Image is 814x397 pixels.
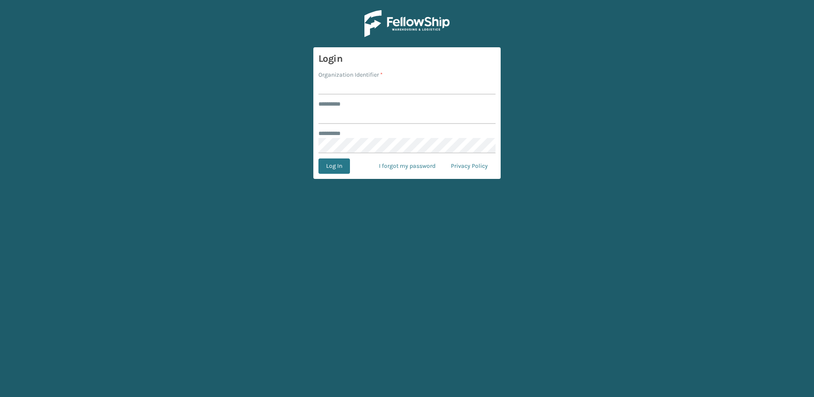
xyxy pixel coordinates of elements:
[318,158,350,174] button: Log In
[318,70,383,79] label: Organization Identifier
[318,52,496,65] h3: Login
[364,10,450,37] img: Logo
[443,158,496,174] a: Privacy Policy
[371,158,443,174] a: I forgot my password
